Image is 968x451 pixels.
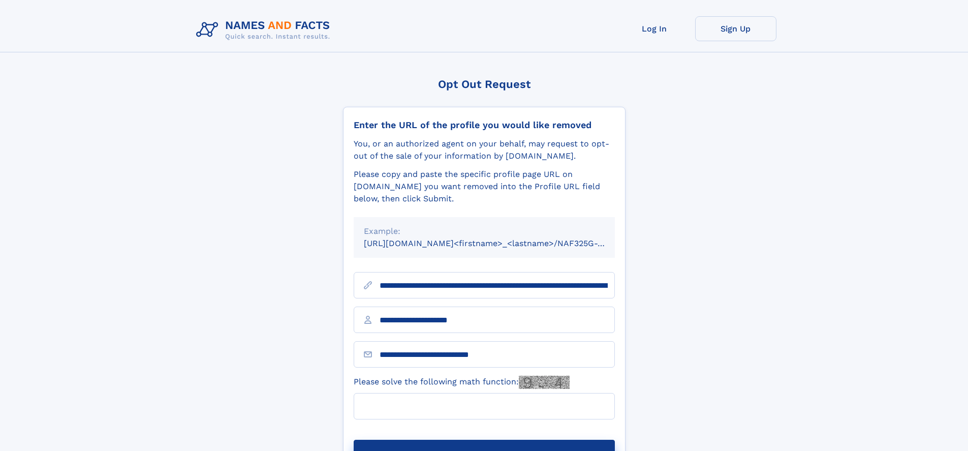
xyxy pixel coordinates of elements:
small: [URL][DOMAIN_NAME]<firstname>_<lastname>/NAF325G-xxxxxxxx [364,238,634,248]
label: Please solve the following math function: [354,376,570,389]
a: Log In [614,16,695,41]
div: Enter the URL of the profile you would like removed [354,119,615,131]
div: Opt Out Request [343,78,626,91]
div: You, or an authorized agent on your behalf, may request to opt-out of the sale of your informatio... [354,138,615,162]
div: Example: [364,225,605,237]
img: Logo Names and Facts [192,16,338,44]
a: Sign Up [695,16,776,41]
div: Please copy and paste the specific profile page URL on [DOMAIN_NAME] you want removed into the Pr... [354,168,615,205]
